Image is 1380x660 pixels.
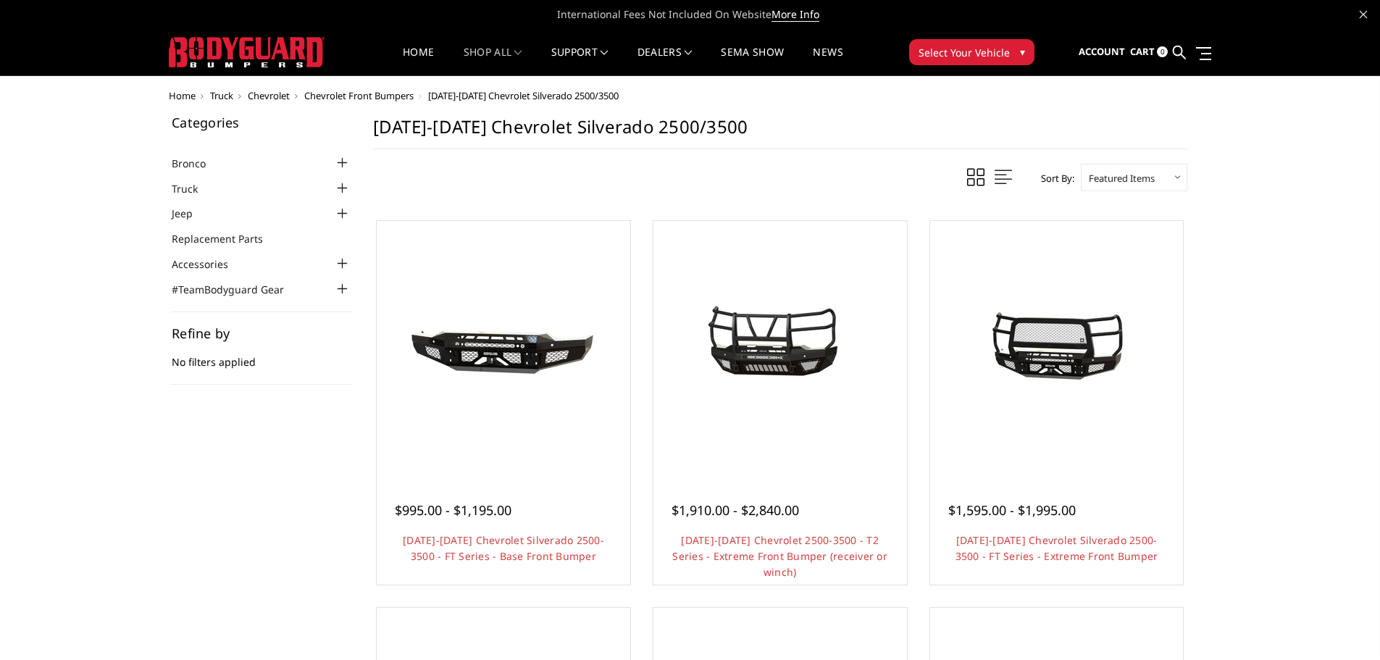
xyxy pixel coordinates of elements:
a: Cart 0 [1130,33,1168,72]
a: [DATE]-[DATE] Chevrolet 2500-3500 - T2 Series - Extreme Front Bumper (receiver or winch) [672,533,887,579]
span: ▾ [1020,44,1025,59]
span: $995.00 - $1,195.00 [395,501,511,519]
button: Select Your Vehicle [909,39,1034,65]
a: Accessories [172,256,246,272]
span: 0 [1157,46,1168,57]
a: [DATE]-[DATE] Chevrolet Silverado 2500-3500 - FT Series - Extreme Front Bumper [955,533,1158,563]
a: [DATE]-[DATE] Chevrolet Silverado 2500-3500 - FT Series - Base Front Bumper [403,533,604,563]
a: Account [1079,33,1125,72]
a: Dealers [637,47,693,75]
span: Cart [1130,45,1155,58]
div: No filters applied [172,327,351,385]
a: Replacement Parts [172,231,281,246]
span: [DATE]-[DATE] Chevrolet Silverado 2500/3500 [428,89,619,102]
a: Truck [210,89,233,102]
a: Jeep [172,206,211,221]
a: Home [403,47,434,75]
a: 2020-2023 Chevrolet Silverado 2500-3500 - FT Series - Base Front Bumper 2020-2023 Chevrolet Silve... [380,225,627,471]
a: 2020-2023 Chevrolet Silverado 2500-3500 - FT Series - Extreme Front Bumper 2020-2023 Chevrolet Si... [934,225,1180,471]
a: shop all [464,47,522,75]
a: Home [169,89,196,102]
a: 2020-2023 Chevrolet 2500-3500 - T2 Series - Extreme Front Bumper (receiver or winch) 2020-2023 Ch... [657,225,903,471]
a: News [813,47,842,75]
span: $1,910.00 - $2,840.00 [672,501,799,519]
span: Account [1079,45,1125,58]
img: BODYGUARD BUMPERS [169,37,325,67]
h5: Refine by [172,327,351,340]
a: Truck [172,181,216,196]
h1: [DATE]-[DATE] Chevrolet Silverado 2500/3500 [373,116,1187,149]
span: $1,595.00 - $1,995.00 [948,501,1076,519]
a: #TeamBodyguard Gear [172,282,302,297]
a: More Info [771,7,819,22]
a: SEMA Show [721,47,784,75]
a: Support [551,47,609,75]
label: Sort By: [1033,167,1074,189]
h5: Categories [172,116,351,129]
a: Bronco [172,156,224,171]
span: Select Your Vehicle [919,45,1010,60]
a: Chevrolet Front Bumpers [304,89,414,102]
a: Chevrolet [248,89,290,102]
